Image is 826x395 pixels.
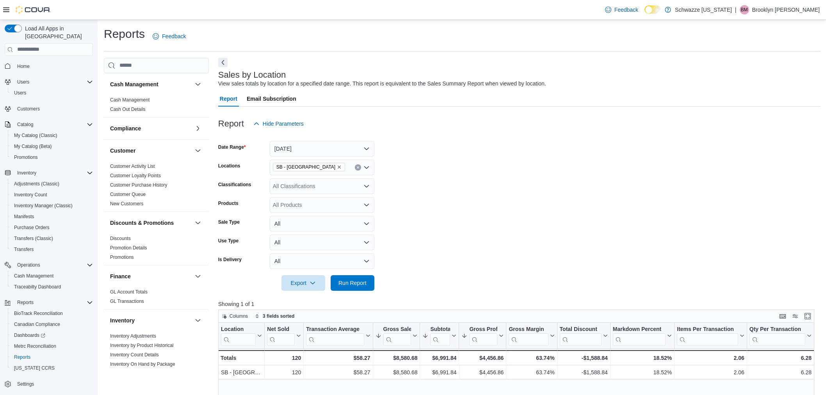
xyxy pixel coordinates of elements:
span: Traceabilty Dashboard [11,282,93,292]
span: Users [14,77,93,87]
div: $6,991.84 [422,353,456,363]
span: BioTrack Reconciliation [14,310,63,317]
button: Display options [790,311,800,321]
a: Promotion Details [110,245,147,251]
div: Gross Margin [509,326,548,345]
button: Export [281,275,325,291]
span: Transfers (Classic) [11,234,93,243]
a: New Customers [110,201,143,206]
span: SB - Belmar [273,163,345,171]
p: | [735,5,737,14]
button: Operations [14,260,43,270]
div: 6.28 [749,368,812,377]
button: Users [14,77,32,87]
div: Gross Margin [509,326,548,333]
a: Adjustments (Classic) [11,179,62,189]
div: $58.27 [306,368,370,377]
span: Inventory On Hand by Package [110,361,175,367]
span: BioTrack Reconciliation [11,309,93,318]
div: -$1,588.84 [559,368,607,377]
span: GL Account Totals [110,289,148,295]
button: Compliance [110,125,192,132]
span: Catalog [14,120,93,129]
div: 2.06 [677,353,744,363]
span: Dashboards [11,331,93,340]
a: Customers [14,104,43,114]
div: $4,456.86 [461,353,504,363]
h3: Inventory [110,317,135,324]
button: Location [221,326,262,345]
a: Cash Management [11,271,57,281]
button: All [270,216,374,231]
a: Customer Queue [110,192,146,197]
button: Cash Management [193,80,203,89]
h3: Customer [110,147,135,155]
button: Inventory [14,168,39,178]
button: Finance [193,272,203,281]
button: Inventory Manager (Classic) [8,200,96,211]
button: Home [2,60,96,72]
div: Location [221,326,256,345]
div: $4,456.86 [461,368,504,377]
button: Keyboard shortcuts [778,311,787,321]
button: Transaction Average [306,326,370,345]
button: Open list of options [363,183,370,189]
span: Purchase Orders [14,224,50,231]
button: Inventory Count [8,189,96,200]
button: Inventory [2,167,96,178]
div: -$1,588.84 [559,353,607,363]
button: Reports [8,352,96,363]
a: Transfers (Classic) [11,234,56,243]
div: Net Sold [267,326,295,333]
button: Cash Management [8,270,96,281]
button: Transfers (Classic) [8,233,96,244]
button: My Catalog (Beta) [8,141,96,152]
a: Promotions [11,153,41,162]
div: Totals [221,353,262,363]
span: Inventory Manager (Classic) [11,201,93,210]
span: Email Subscription [247,91,296,107]
button: Total Discount [559,326,607,345]
div: Location [221,326,256,333]
div: 18.52% [613,368,672,377]
span: Operations [17,262,40,268]
span: Inventory [14,168,93,178]
button: Gross Sales [375,326,417,345]
div: Markdown Percent [613,326,666,345]
div: Customer [104,162,209,212]
span: Catalog [17,121,33,128]
span: My Catalog (Classic) [14,132,57,139]
span: Customer Purchase History [110,182,167,188]
span: Inventory Adjustments [110,333,156,339]
span: Report [220,91,237,107]
span: Customers [17,106,40,112]
button: All [270,235,374,250]
span: Home [17,63,30,69]
a: Transfers [11,245,37,254]
span: Inventory [17,170,36,176]
img: Cova [16,6,51,14]
a: Home [14,62,33,71]
button: Adjustments (Classic) [8,178,96,189]
span: Promotions [110,254,134,260]
span: Cash Management [11,271,93,281]
a: Cash Management [110,97,150,103]
a: Metrc Reconciliation [11,342,59,351]
span: Reports [11,352,93,362]
a: Inventory by Product Historical [110,343,174,348]
span: Promotions [14,154,38,160]
button: Discounts & Promotions [193,218,203,228]
span: Users [17,79,29,85]
div: Brooklyn Michele Carlton [740,5,749,14]
div: Qty Per Transaction [749,326,805,345]
a: Dashboards [11,331,48,340]
div: $6,991.84 [422,368,456,377]
button: Reports [14,298,37,307]
span: Feedback [162,32,186,40]
button: Finance [110,272,192,280]
button: Inventory [193,316,203,325]
span: Inventory Count Details [110,352,159,358]
button: Hide Parameters [250,116,307,132]
h1: Reports [104,26,145,42]
div: Qty Per Transaction [749,326,805,333]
